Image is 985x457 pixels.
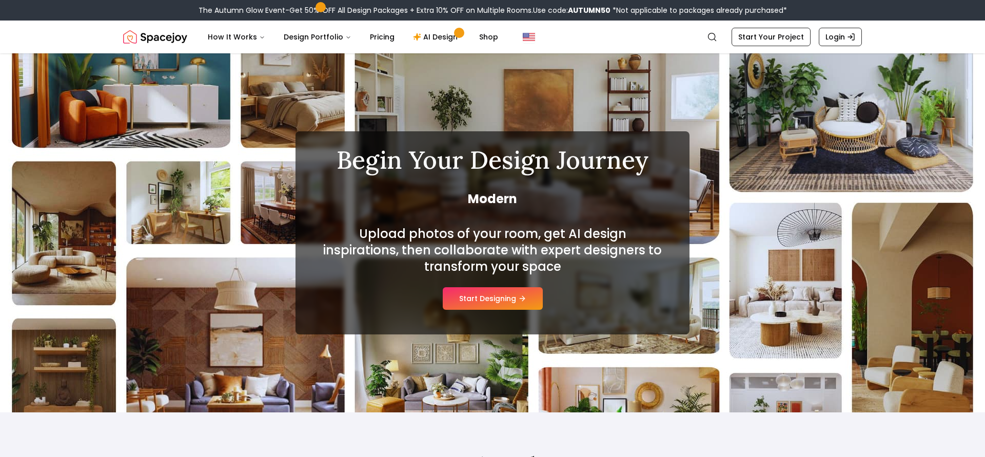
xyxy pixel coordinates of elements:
[533,5,610,15] span: Use code:
[405,27,469,47] a: AI Design
[320,226,665,275] h2: Upload photos of your room, get AI design inspirations, then collaborate with expert designers to...
[443,287,543,310] button: Start Designing
[523,31,535,43] img: United States
[200,27,273,47] button: How It Works
[732,28,811,46] a: Start Your Project
[471,27,506,47] a: Shop
[320,148,665,172] h1: Begin Your Design Journey
[123,27,187,47] img: Spacejoy Logo
[568,5,610,15] b: AUTUMN50
[275,27,360,47] button: Design Portfolio
[200,27,506,47] nav: Main
[123,27,187,47] a: Spacejoy
[819,28,862,46] a: Login
[320,191,665,207] span: Modern
[362,27,403,47] a: Pricing
[199,5,787,15] div: The Autumn Glow Event-Get 50% OFF All Design Packages + Extra 10% OFF on Multiple Rooms.
[610,5,787,15] span: *Not applicable to packages already purchased*
[123,21,862,53] nav: Global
